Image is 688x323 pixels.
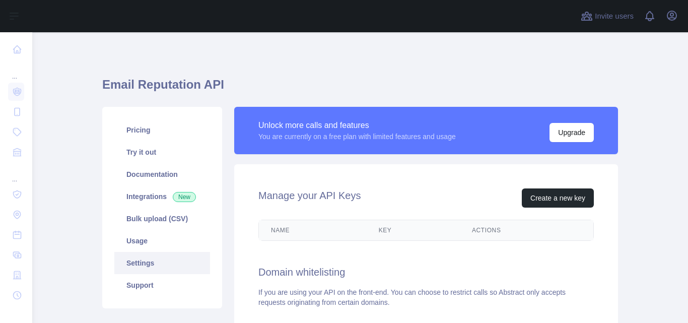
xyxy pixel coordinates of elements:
[114,208,210,230] a: Bulk upload (CSV)
[460,220,593,240] th: Actions
[114,119,210,141] a: Pricing
[114,141,210,163] a: Try it out
[8,60,24,81] div: ...
[595,11,634,22] span: Invite users
[114,274,210,296] a: Support
[367,220,460,240] th: Key
[114,163,210,185] a: Documentation
[522,188,594,208] button: Create a new key
[173,192,196,202] span: New
[258,287,594,307] div: If you are using your API on the front-end. You can choose to restrict calls so Abstract only acc...
[258,119,456,132] div: Unlock more calls and features
[579,8,636,24] button: Invite users
[114,252,210,274] a: Settings
[114,185,210,208] a: Integrations New
[258,265,594,279] h2: Domain whitelisting
[8,163,24,183] div: ...
[102,77,618,101] h1: Email Reputation API
[258,188,361,208] h2: Manage your API Keys
[114,230,210,252] a: Usage
[259,220,367,240] th: Name
[549,123,594,142] button: Upgrade
[258,132,456,142] div: You are currently on a free plan with limited features and usage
